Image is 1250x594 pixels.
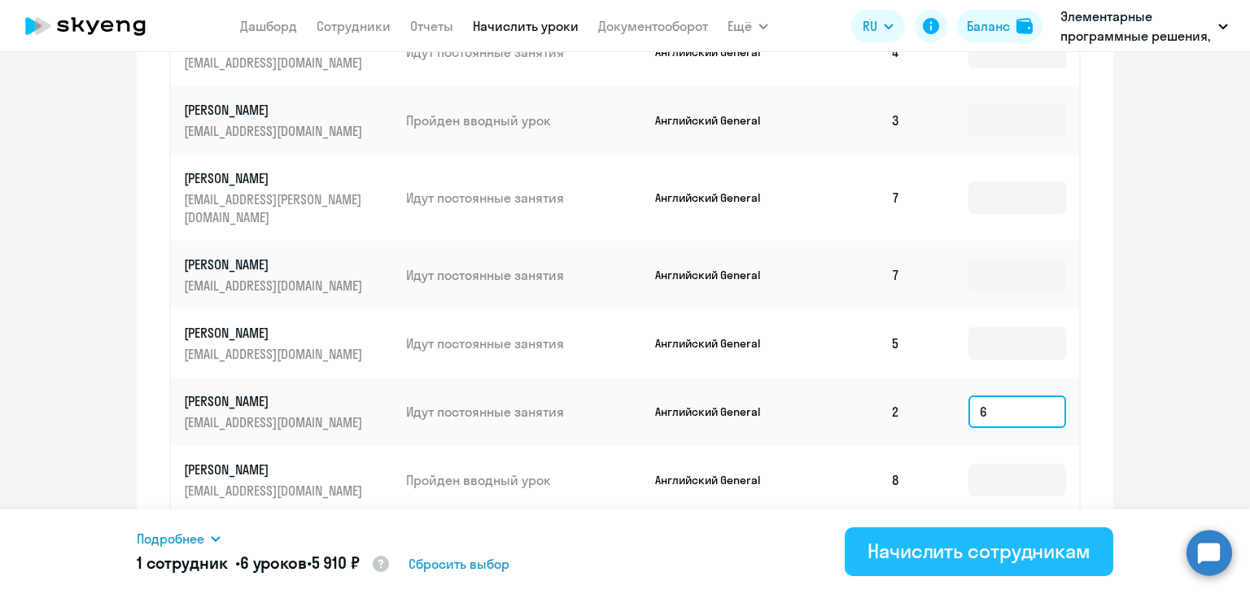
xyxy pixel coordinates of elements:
[655,113,777,128] p: Английский General
[406,111,642,129] p: Пройден вводный урок
[184,461,393,500] a: [PERSON_NAME][EMAIL_ADDRESS][DOMAIN_NAME]
[1060,7,1212,46] p: Элементарные программные решения, ЭЛЕМЕНТАРНЫЕ ПРОГРАММНЫЕ РЕШЕНИЯ, ООО
[184,101,366,119] p: [PERSON_NAME]
[410,18,453,34] a: Отчеты
[137,529,204,548] span: Подробнее
[845,527,1113,576] button: Начислить сотрудникам
[184,101,393,140] a: [PERSON_NAME][EMAIL_ADDRESS][DOMAIN_NAME]
[655,190,777,205] p: Английский General
[240,553,307,573] span: 6 уроков
[184,54,366,72] p: [EMAIL_ADDRESS][DOMAIN_NAME]
[312,553,360,573] span: 5 910 ₽
[598,18,708,34] a: Документооборот
[184,324,393,363] a: [PERSON_NAME][EMAIL_ADDRESS][DOMAIN_NAME]
[799,86,913,155] td: 3
[184,122,366,140] p: [EMAIL_ADDRESS][DOMAIN_NAME]
[406,334,642,352] p: Идут постоянные занятия
[184,324,366,342] p: [PERSON_NAME]
[799,155,913,241] td: 7
[184,169,366,187] p: [PERSON_NAME]
[728,10,768,42] button: Ещё
[655,45,777,59] p: Английский General
[1016,18,1033,34] img: balance
[406,471,642,489] p: Пройден вводный урок
[473,18,579,34] a: Начислить уроки
[799,446,913,514] td: 8
[655,336,777,351] p: Английский General
[317,18,391,34] a: Сотрудники
[655,268,777,282] p: Английский General
[799,241,913,309] td: 7
[406,403,642,421] p: Идут постоянные занятия
[851,10,905,42] button: RU
[184,461,366,478] p: [PERSON_NAME]
[184,256,366,273] p: [PERSON_NAME]
[184,277,366,295] p: [EMAIL_ADDRESS][DOMAIN_NAME]
[957,10,1042,42] button: Балансbalance
[184,413,366,431] p: [EMAIL_ADDRESS][DOMAIN_NAME]
[655,404,777,419] p: Английский General
[728,16,752,36] span: Ещё
[184,345,366,363] p: [EMAIL_ADDRESS][DOMAIN_NAME]
[184,392,393,431] a: [PERSON_NAME][EMAIL_ADDRESS][DOMAIN_NAME]
[137,552,391,576] h5: 1 сотрудник • •
[406,189,642,207] p: Идут постоянные занятия
[406,43,642,61] p: Идут постоянные занятия
[184,190,366,226] p: [EMAIL_ADDRESS][PERSON_NAME][DOMAIN_NAME]
[799,378,913,446] td: 2
[799,18,913,86] td: 4
[409,554,509,574] span: Сбросить выбор
[184,256,393,295] a: [PERSON_NAME][EMAIL_ADDRESS][DOMAIN_NAME]
[868,538,1090,564] div: Начислить сотрудникам
[655,473,777,487] p: Английский General
[863,16,877,36] span: RU
[799,309,913,378] td: 5
[240,18,297,34] a: Дашборд
[1052,7,1236,46] button: Элементарные программные решения, ЭЛЕМЕНТАРНЫЕ ПРОГРАММНЫЕ РЕШЕНИЯ, ООО
[406,266,642,284] p: Идут постоянные занятия
[967,16,1010,36] div: Баланс
[184,392,366,410] p: [PERSON_NAME]
[184,482,366,500] p: [EMAIL_ADDRESS][DOMAIN_NAME]
[184,33,393,72] a: [EMAIL_ADDRESS][DOMAIN_NAME]
[184,169,393,226] a: [PERSON_NAME][EMAIL_ADDRESS][PERSON_NAME][DOMAIN_NAME]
